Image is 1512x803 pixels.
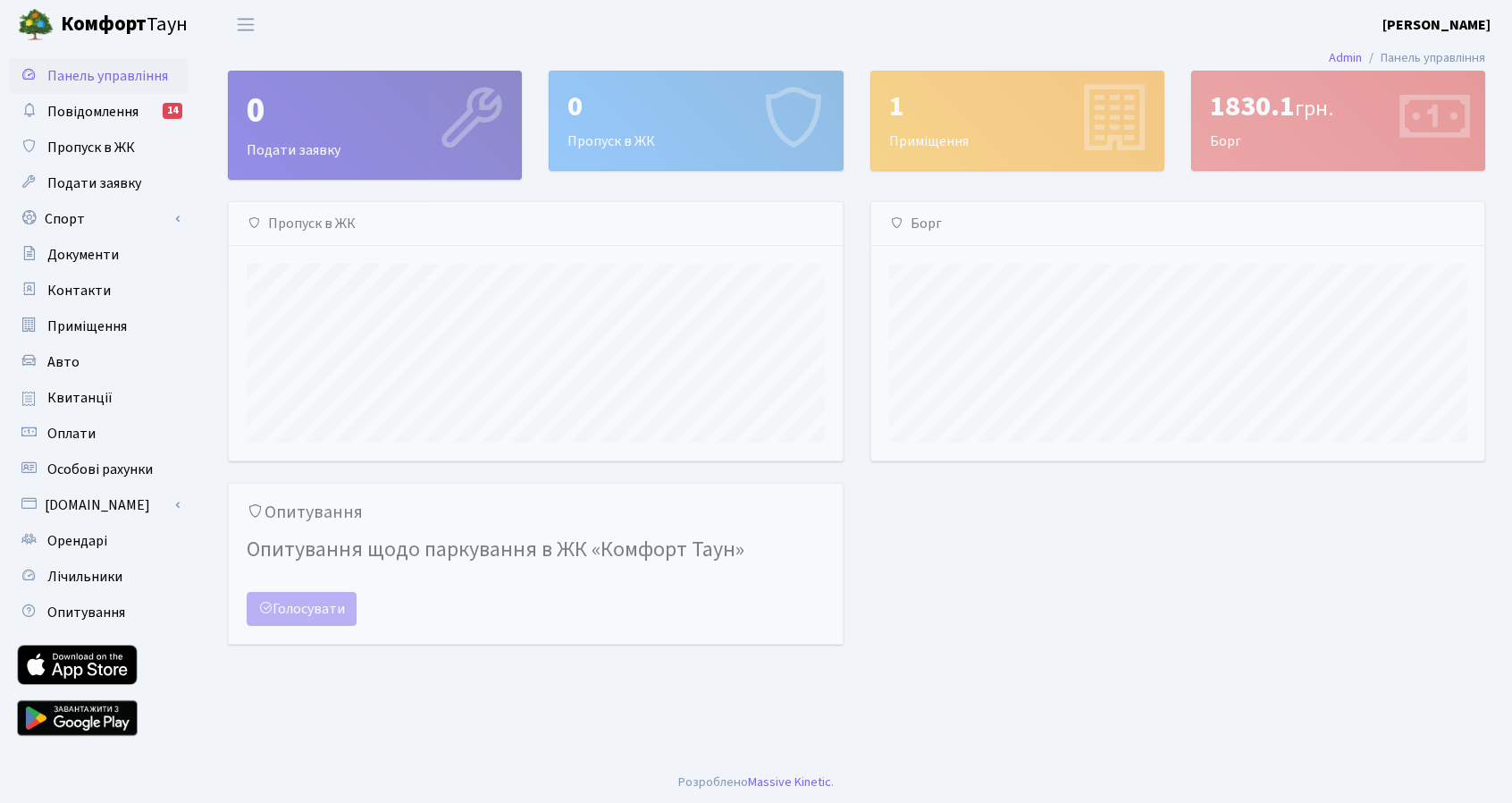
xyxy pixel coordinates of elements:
[18,7,54,43] img: logo.png
[247,530,825,571] h4: Опитування щодо паркування в ЖК «Комфорт Таун»
[47,531,107,551] span: Орендарі
[47,138,135,157] span: Пропуск в ЖК
[9,201,188,237] a: Спорт
[9,380,188,416] a: Квитанції
[47,352,80,372] span: Авто
[9,58,188,94] a: Панель управління
[61,10,188,40] span: Таун
[748,773,831,791] a: Massive Kinetic
[871,72,1163,170] div: Приміщення
[229,202,843,246] div: Пропуск в ЖК
[247,89,503,132] div: 0
[9,344,188,380] a: Авто
[163,103,182,119] div: 14
[9,237,188,273] a: Документи
[47,603,125,622] span: Опитування
[47,424,96,444] span: Оплати
[47,388,113,408] span: Квитанції
[229,72,521,179] div: Подати заявку
[1295,93,1333,124] span: грн.
[1382,15,1491,35] b: [PERSON_NAME]
[223,10,268,39] button: Переключити навігацію
[47,460,153,479] span: Особові рахунки
[9,94,188,130] a: Повідомлення14
[47,173,141,193] span: Подати заявку
[1362,48,1485,68] li: Панель управління
[678,773,748,791] a: Розроблено
[47,317,127,336] span: Приміщення
[9,309,188,344] a: Приміщення
[47,66,168,86] span: Панель управління
[870,71,1164,171] a: 1Приміщення
[1192,72,1484,170] div: Борг
[47,281,111,300] span: Контакти
[9,130,188,165] a: Пропуск в ЖК
[228,71,522,180] a: 0Подати заявку
[9,487,188,523] a: [DOMAIN_NAME]
[1382,14,1491,36] a: [PERSON_NAME]
[9,523,188,559] a: Орендарі
[61,10,147,38] b: Комфорт
[9,595,188,630] a: Опитування
[9,559,188,595] a: Лічильники
[47,567,122,587] span: Лічильники
[9,165,188,201] a: Подати заявку
[47,245,119,265] span: Документи
[1210,89,1466,123] div: 1830.1
[9,416,188,452] a: Оплати
[1302,39,1512,77] nav: breadcrumb
[871,202,1485,246] div: Борг
[9,273,188,309] a: Контакти
[678,773,834,792] div: .
[889,89,1146,123] div: 1
[247,592,357,626] a: Голосувати
[247,502,825,523] h5: Опитування
[9,452,188,487] a: Особові рахунки
[1329,48,1362,67] a: Admin
[549,71,843,171] a: 0Пропуск в ЖК
[550,72,842,170] div: Пропуск в ЖК
[47,102,139,122] span: Повідомлення
[567,89,824,123] div: 0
